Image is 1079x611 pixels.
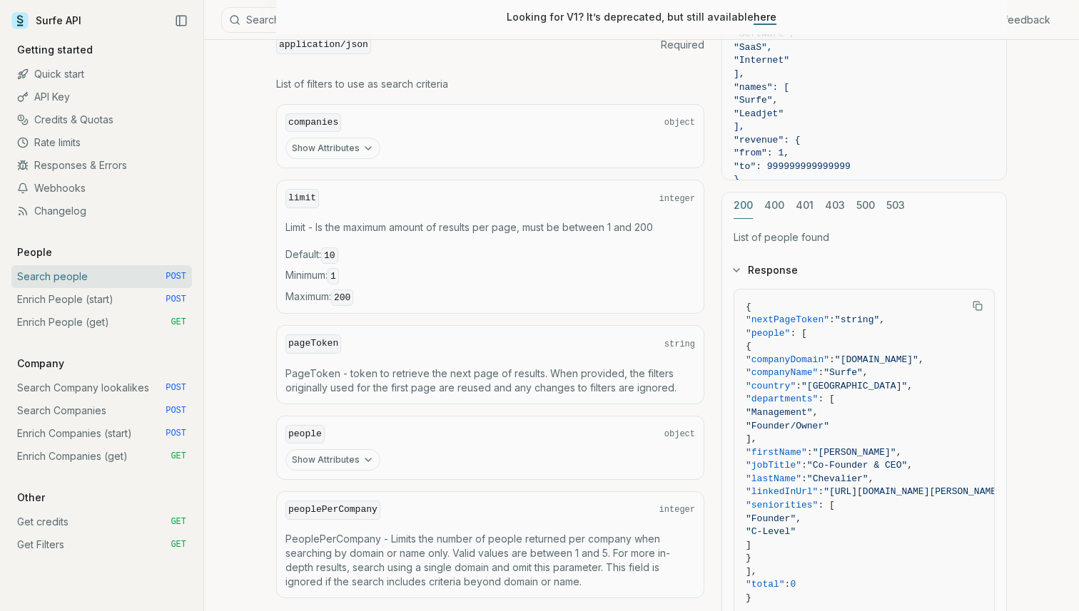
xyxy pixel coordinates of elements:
span: POST [166,428,186,439]
span: "people" [746,328,790,339]
span: POST [166,271,186,282]
span: GET [171,451,186,462]
span: "[PERSON_NAME]" [813,447,896,458]
span: "Leadjet" [734,108,784,119]
span: POST [166,405,186,416]
span: 0 [790,579,796,590]
span: "string" [835,314,879,325]
a: Enrich Companies (start) POST [11,422,192,445]
span: ], [746,433,757,444]
button: 401 [796,192,814,219]
code: 10 [321,247,338,264]
span: "[GEOGRAPHIC_DATA]" [801,381,907,391]
span: "Internet" [734,55,789,66]
span: "to": 999999999999999 [734,161,851,172]
span: object [664,117,695,128]
p: Other [11,491,51,505]
span: "Co-Founder & CEO" [807,460,907,471]
span: , [796,513,801,524]
span: "Management" [746,407,813,418]
span: Required [661,38,704,52]
p: Company [11,356,70,371]
span: "seniorities" [746,500,818,510]
span: Default : [285,247,695,263]
span: ] [746,540,751,550]
span: : [801,460,807,471]
p: Limit - Is the maximum amount of results per page, must be between 1 and 200 [285,220,695,235]
code: application/json [276,36,371,55]
span: : [ [790,328,806,339]
button: 200 [734,192,753,219]
span: , [907,460,913,471]
span: : [829,354,835,365]
button: Search⌘K [221,7,578,33]
span: { [746,341,751,351]
a: Enrich People (start) POST [11,288,192,311]
span: : [ [818,500,834,510]
span: "Surfe" [824,367,863,378]
a: Search Companies POST [11,399,192,422]
span: : [ [818,394,834,404]
code: 1 [328,268,339,284]
span: : [829,314,835,325]
span: , [879,314,885,325]
span: GET [171,317,186,328]
span: Minimum : [285,268,695,284]
span: "Chevalier" [807,473,868,484]
a: Quick start [11,63,192,86]
span: GET [171,539,186,550]
button: Show Attributes [285,138,380,159]
a: Search Company lookalikes POST [11,376,192,399]
span: "Founder" [746,513,796,524]
p: Getting started [11,43,98,57]
p: List of people found [734,230,995,245]
span: integer [659,504,695,515]
span: "departments" [746,394,818,404]
span: : [818,486,824,497]
span: "total" [746,579,785,590]
p: PageToken - token to retrieve the next page of results. When provided, the filters originally use... [285,366,695,395]
button: 503 [886,192,905,219]
span: integer [659,193,695,205]
span: "country" [746,381,796,391]
span: : [801,473,807,484]
span: "revenue": { [734,135,801,145]
code: companies [285,113,341,133]
span: } [746,553,751,563]
span: } [746,592,751,603]
a: Give feedback [980,13,1050,27]
span: "[DOMAIN_NAME]" [835,354,918,365]
span: "SaaS", [734,42,773,53]
a: Responses & Errors [11,154,192,177]
span: "nextPageToken" [746,314,829,325]
span: : [785,579,791,590]
span: "jobTitle" [746,460,801,471]
span: : [796,381,801,391]
code: pageToken [285,334,341,354]
span: , [868,473,874,484]
button: Response [722,252,1006,289]
span: POST [166,294,186,305]
span: "C-Level" [746,526,796,537]
span: "names": [ [734,82,789,93]
span: Maximum : [285,289,695,305]
p: PeoplePerCompany - Limits the number of people returned per company when searching by domain or n... [285,532,695,589]
span: string [664,339,695,350]
span: "Founder/Owner" [746,421,829,431]
span: : [807,447,813,458]
span: , [813,407,819,418]
span: object [664,428,695,440]
button: 403 [825,192,845,219]
span: , [863,367,868,378]
a: Get Filters GET [11,533,192,556]
span: { [746,302,751,312]
button: 500 [856,192,875,219]
p: Looking for V1? It’s deprecated, but still available [507,10,776,24]
span: "companyName" [746,367,818,378]
a: Changelog [11,200,192,222]
span: "linkedInUrl" [746,486,818,497]
a: API Key [11,86,192,108]
span: "firstName" [746,447,807,458]
a: Get credits GET [11,510,192,533]
code: 200 [331,289,353,306]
